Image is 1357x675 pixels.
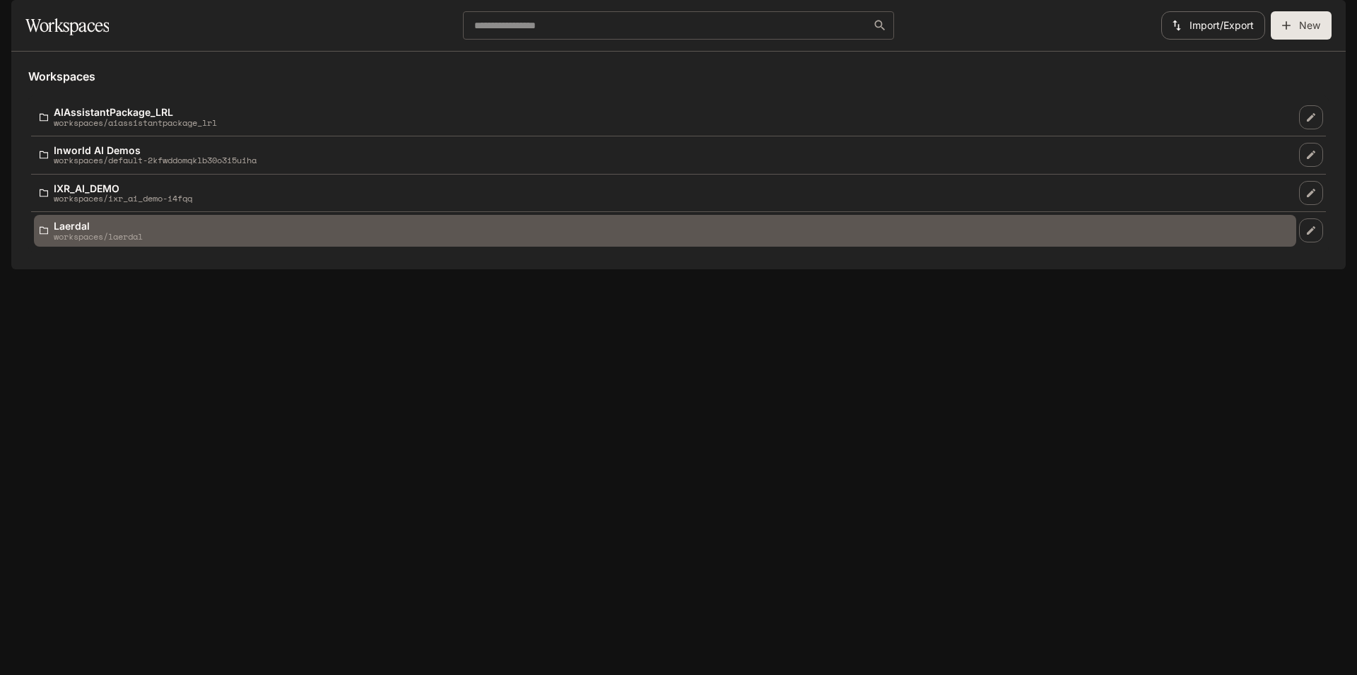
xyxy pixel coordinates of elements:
[54,183,192,194] p: IXR_AI_DEMO
[28,69,1329,84] h5: Workspaces
[54,145,257,155] p: Inworld AI Demos
[54,118,217,127] p: workspaces/aiassistantpackage_lrl
[34,139,1296,171] a: Inworld AI Demosworkspaces/default-2kfwddomqklb30o3i5uiha
[1161,11,1265,40] button: Import/Export
[1299,218,1323,242] a: Edit workspace
[1299,181,1323,205] a: Edit workspace
[54,155,257,165] p: workspaces/default-2kfwddomqklb30o3i5uiha
[1271,11,1332,40] button: Create workspace
[54,232,143,241] p: workspaces/laerdal
[54,194,192,203] p: workspaces/ixr_ai_demo-i4fqq
[1299,143,1323,167] a: Edit workspace
[34,177,1296,209] a: IXR_AI_DEMOworkspaces/ixr_ai_demo-i4fqq
[25,11,109,40] h1: Workspaces
[34,215,1296,247] a: Laerdalworkspaces/laerdal
[1299,105,1323,129] a: Edit workspace
[34,101,1296,133] a: AIAssistantPackage_LRLworkspaces/aiassistantpackage_lrl
[54,107,217,117] p: AIAssistantPackage_LRL
[54,221,143,231] p: Laerdal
